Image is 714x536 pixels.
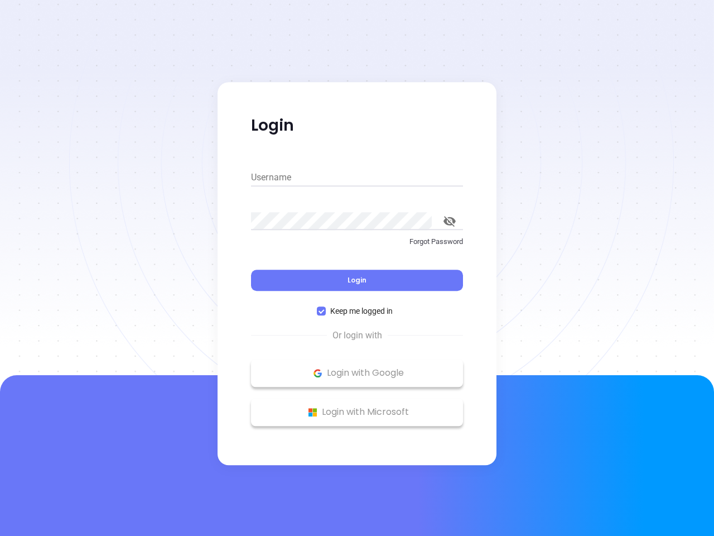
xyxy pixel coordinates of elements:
button: Microsoft Logo Login with Microsoft [251,398,463,426]
span: Or login with [327,329,388,342]
span: Login [348,275,366,285]
button: toggle password visibility [436,208,463,234]
a: Forgot Password [251,236,463,256]
img: Google Logo [311,366,325,380]
p: Login [251,116,463,136]
img: Microsoft Logo [306,405,320,419]
p: Login with Microsoft [257,404,457,420]
button: Login [251,270,463,291]
button: Google Logo Login with Google [251,359,463,387]
p: Login with Google [257,365,457,381]
p: Forgot Password [251,236,463,247]
span: Keep me logged in [326,305,397,317]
